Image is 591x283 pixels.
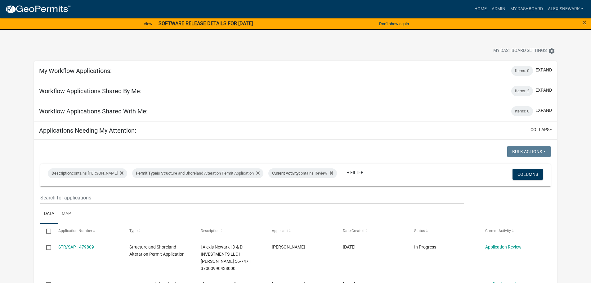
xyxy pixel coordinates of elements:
span: Date Created [343,229,365,233]
datatable-header-cell: Current Activity [479,224,550,239]
span: Riley Utke [272,244,305,249]
span: Permit Type [136,171,157,176]
button: expand [535,67,552,73]
span: × [582,18,586,27]
h5: Workflow Applications Shared By Me: [39,87,141,95]
datatable-header-cell: Type [123,224,195,239]
span: My Dashboard Settings [493,47,547,55]
button: collapse [531,126,552,133]
a: STR/SAP - 479809 [58,244,94,249]
a: View [141,19,155,29]
button: Bulk Actions [507,146,551,157]
h5: My Workflow Applications: [39,67,112,75]
a: My Dashboard [508,3,545,15]
datatable-header-cell: Description [195,224,266,239]
a: + Filter [342,167,369,178]
datatable-header-cell: Application Number [52,224,123,239]
a: Admin [489,3,508,15]
div: Items: 2 [511,86,533,96]
h5: Workflow Applications Shared With Me: [39,107,148,115]
button: expand [535,107,552,114]
div: is Structure and Shoreland Alteration Permit Application [132,168,263,178]
div: Items: 0 [511,66,533,76]
datatable-header-cell: Status [408,224,479,239]
span: 09/17/2025 [343,244,356,249]
a: Data [40,204,58,224]
i: settings [548,47,555,55]
button: Don't show again [377,19,411,29]
span: Description [201,229,220,233]
a: Home [472,3,489,15]
span: Current Activity [485,229,511,233]
span: In Progress [414,244,436,249]
button: Columns [513,169,543,180]
span: Type [129,229,137,233]
button: expand [535,87,552,94]
div: Items: 0 [511,106,533,116]
a: alexisnewark [545,3,586,15]
button: My Dashboard Settingssettings [488,45,560,57]
span: Status [414,229,425,233]
span: Structure and Shoreland Alteration Permit Application [129,244,185,257]
button: Close [582,19,586,26]
a: Application Review [485,244,522,249]
input: Search for applications [40,191,464,204]
strong: SOFTWARE RELEASE DETAILS FOR [DATE] [159,21,253,26]
span: Description [51,171,72,176]
span: Current Activity [272,171,298,176]
div: contains Review [268,168,337,178]
datatable-header-cell: Date Created [337,224,408,239]
span: | Alexis Newark | D & D INVESTMENTS LLC | Lida 56-747 | 37000990438000 | [201,244,250,271]
datatable-header-cell: Applicant [266,224,337,239]
datatable-header-cell: Select [40,224,52,239]
h5: Applications Needing My Attention: [39,127,136,134]
div: contains [PERSON_NAME] [48,168,127,178]
span: Applicant [272,229,288,233]
a: Map [58,204,75,224]
span: Application Number [58,229,92,233]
